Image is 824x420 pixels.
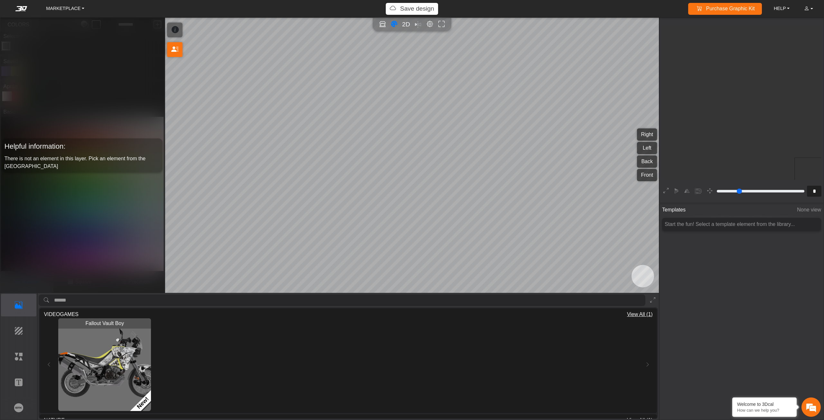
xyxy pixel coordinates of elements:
[648,294,658,306] button: Expand Library
[44,311,79,318] span: VIDEOGAMES
[737,402,792,407] div: Welcome to 3Dcal
[400,4,434,14] p: Unsaved file
[389,20,399,29] button: Color tool
[771,3,792,14] a: HELP
[425,20,435,29] button: Editor settings
[378,20,387,29] button: Open in Showroom
[43,3,87,14] a: MARKETPLACE
[5,141,160,152] h5: Helpful information:
[54,294,645,306] input: search asset
[627,311,653,318] span: View All (1)
[402,21,410,28] span: 2D
[705,186,715,196] button: Pan
[5,156,145,169] span: There is not an element in this layer. Pick an element from the [GEOGRAPHIC_DATA]
[386,3,438,15] button: Save design
[84,320,125,327] span: Fallout Vault Boy
[665,221,795,227] span: Start the fun! Select a template element from the library...
[662,204,686,216] span: Templates
[737,408,792,413] p: How can we help you?
[401,20,411,29] button: 2D
[437,20,446,29] button: Full screen
[661,186,671,196] button: Expand 2D editor
[637,142,657,154] button: Left
[797,204,821,216] span: None view
[130,390,156,416] a: New!
[58,318,151,411] img: Fallout Vault Boy undefined
[637,169,657,181] button: Front
[637,128,657,141] button: Right
[693,3,757,15] a: Purchase Graphic Kit
[637,155,657,168] button: Back
[58,318,151,411] div: View Fallout Vault Boy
